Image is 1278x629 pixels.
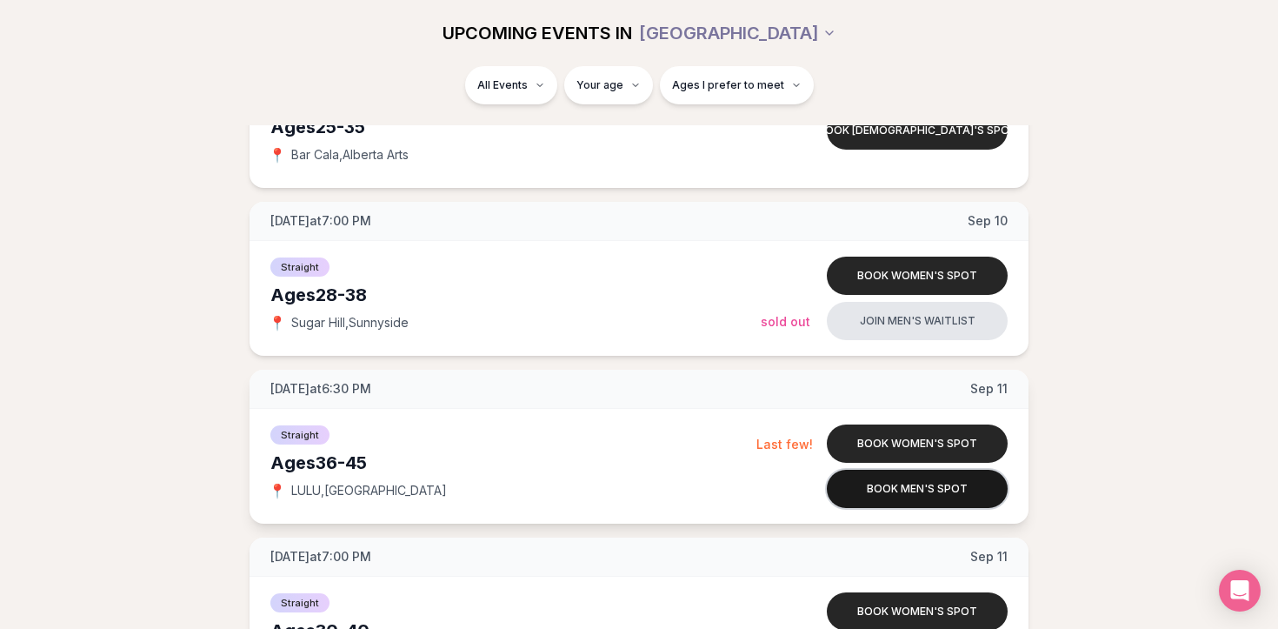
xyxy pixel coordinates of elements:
span: Your age [576,78,623,92]
div: Open Intercom Messenger [1219,570,1261,612]
span: Sugar Hill , Sunnyside [291,314,409,331]
div: Ages 28-38 [270,283,761,307]
div: Ages 36-45 [270,451,756,475]
span: Straight [270,593,329,612]
span: LULU , [GEOGRAPHIC_DATA] [291,482,447,499]
span: UPCOMING EVENTS IN [443,21,632,45]
span: 📍 [270,484,284,498]
button: [GEOGRAPHIC_DATA] [639,14,836,52]
button: Book women's spot [827,257,1008,295]
span: 📍 [270,316,284,330]
span: Straight [270,258,329,277]
span: 📍 [270,148,284,162]
span: All Events [477,78,528,92]
span: Ages I prefer to meet [672,78,784,92]
button: Your age [564,66,653,104]
button: All Events [465,66,557,104]
button: Book men's spot [827,470,1008,508]
button: Join men's waitlist [827,302,1008,340]
div: Ages 25-35 [270,115,761,139]
span: Sep 10 [968,212,1008,230]
button: Ages I prefer to meet [660,66,814,104]
button: Book women's spot [827,425,1008,463]
span: [DATE] at 6:30 PM [270,380,371,398]
span: Bar Cala , Alberta Arts [291,146,409,164]
button: Book [DEMOGRAPHIC_DATA]'s spot [827,111,1008,150]
span: [DATE] at 7:00 PM [270,548,371,565]
span: Sold Out [761,314,810,329]
span: [DATE] at 7:00 PM [270,212,371,230]
span: Last few! [756,437,813,452]
span: Straight [270,425,329,445]
span: Sep 11 [970,380,1008,398]
span: Sep 11 [970,548,1008,565]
